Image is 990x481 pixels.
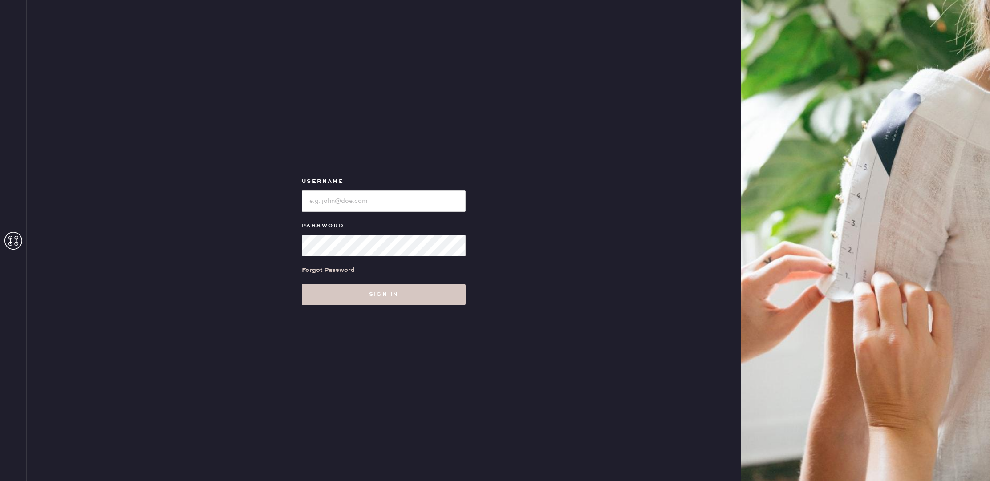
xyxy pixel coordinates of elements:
[302,256,355,284] a: Forgot Password
[302,190,466,212] input: e.g. john@doe.com
[302,284,466,305] button: Sign in
[302,176,466,187] label: Username
[302,221,466,231] label: Password
[302,265,355,275] div: Forgot Password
